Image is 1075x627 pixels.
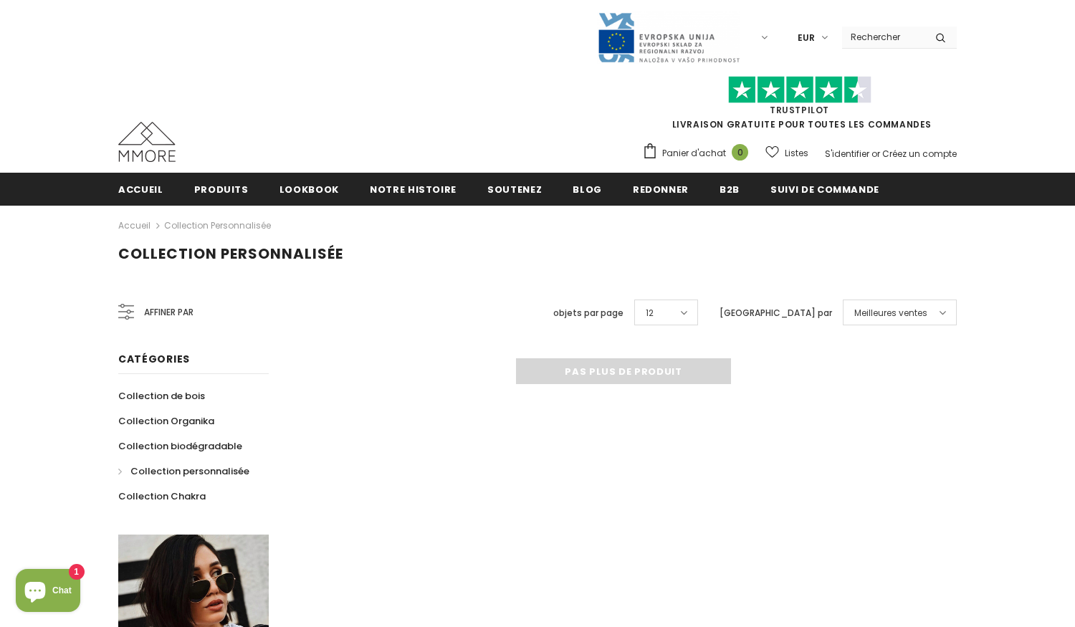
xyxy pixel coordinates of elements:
[118,489,206,503] span: Collection Chakra
[370,183,457,196] span: Notre histoire
[633,183,689,196] span: Redonner
[279,173,339,205] a: Lookbook
[765,140,808,166] a: Listes
[118,439,242,453] span: Collection biodégradable
[487,183,542,196] span: soutenez
[370,173,457,205] a: Notre histoire
[194,183,249,196] span: Produits
[118,408,214,434] a: Collection Organika
[118,183,163,196] span: Accueil
[487,173,542,205] a: soutenez
[871,148,880,160] span: or
[164,219,271,231] a: Collection personnalisée
[194,173,249,205] a: Produits
[573,183,602,196] span: Blog
[720,173,740,205] a: B2B
[118,484,206,509] a: Collection Chakra
[118,173,163,205] a: Accueil
[642,143,755,164] a: Panier d'achat 0
[633,173,689,205] a: Redonner
[573,173,602,205] a: Blog
[720,183,740,196] span: B2B
[728,76,871,104] img: Faites confiance aux étoiles pilotes
[642,82,957,130] span: LIVRAISON GRATUITE POUR TOUTES LES COMMANDES
[118,122,176,162] img: Cas MMORE
[130,464,249,478] span: Collection personnalisée
[144,305,193,320] span: Affiner par
[798,31,815,45] span: EUR
[118,383,205,408] a: Collection de bois
[825,148,869,160] a: S'identifier
[882,148,957,160] a: Créez un compte
[118,434,242,459] a: Collection biodégradable
[785,146,808,161] span: Listes
[854,306,927,320] span: Meilleures ventes
[118,217,150,234] a: Accueil
[646,306,654,320] span: 12
[118,459,249,484] a: Collection personnalisée
[662,146,726,161] span: Panier d'achat
[553,306,623,320] label: objets par page
[842,27,924,47] input: Search Site
[11,569,85,616] inbox-online-store-chat: Shopify online store chat
[597,31,740,43] a: Javni Razpis
[732,144,748,161] span: 0
[118,352,190,366] span: Catégories
[770,183,879,196] span: Suivi de commande
[720,306,832,320] label: [GEOGRAPHIC_DATA] par
[279,183,339,196] span: Lookbook
[770,104,829,116] a: TrustPilot
[118,244,343,264] span: Collection personnalisée
[118,389,205,403] span: Collection de bois
[770,173,879,205] a: Suivi de commande
[597,11,740,64] img: Javni Razpis
[118,414,214,428] span: Collection Organika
